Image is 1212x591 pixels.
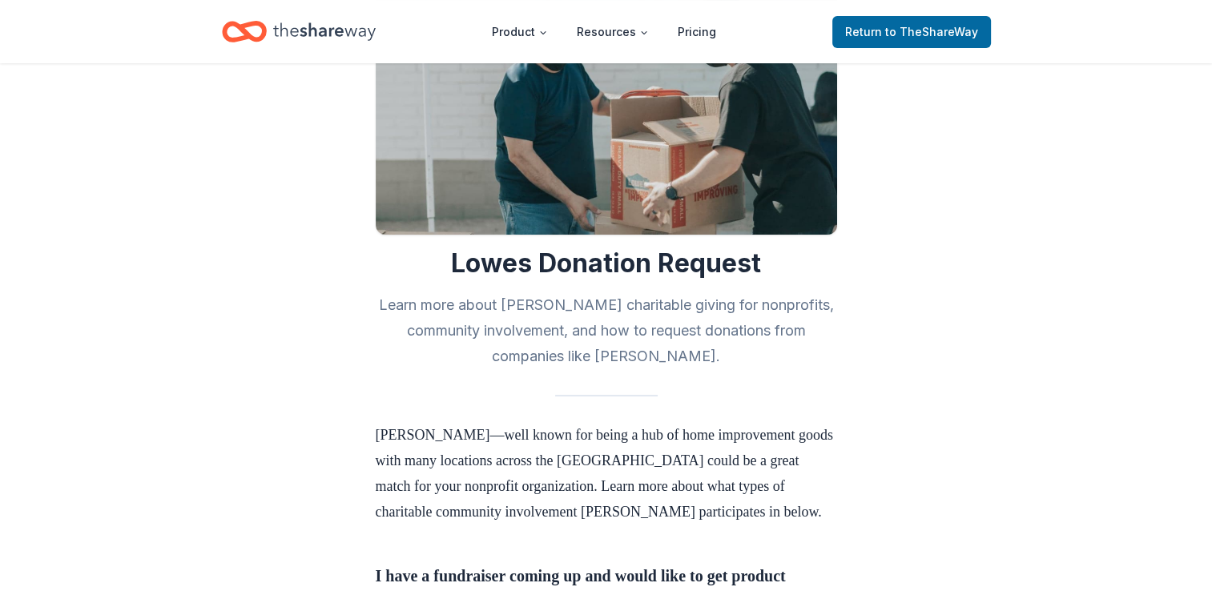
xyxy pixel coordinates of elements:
[479,16,561,48] button: Product
[845,22,978,42] span: Return
[479,13,729,50] nav: Main
[665,16,729,48] a: Pricing
[376,247,837,279] h1: Lowes Donation Request
[376,292,837,369] h2: Learn more about [PERSON_NAME] charitable giving for nonprofits, community involvement, and how t...
[832,16,991,48] a: Returnto TheShareWay
[376,422,837,525] p: [PERSON_NAME]—well known for being a hub of home improvement goods with many locations across the...
[885,25,978,38] span: to TheShareWay
[222,13,376,50] a: Home
[564,16,662,48] button: Resources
